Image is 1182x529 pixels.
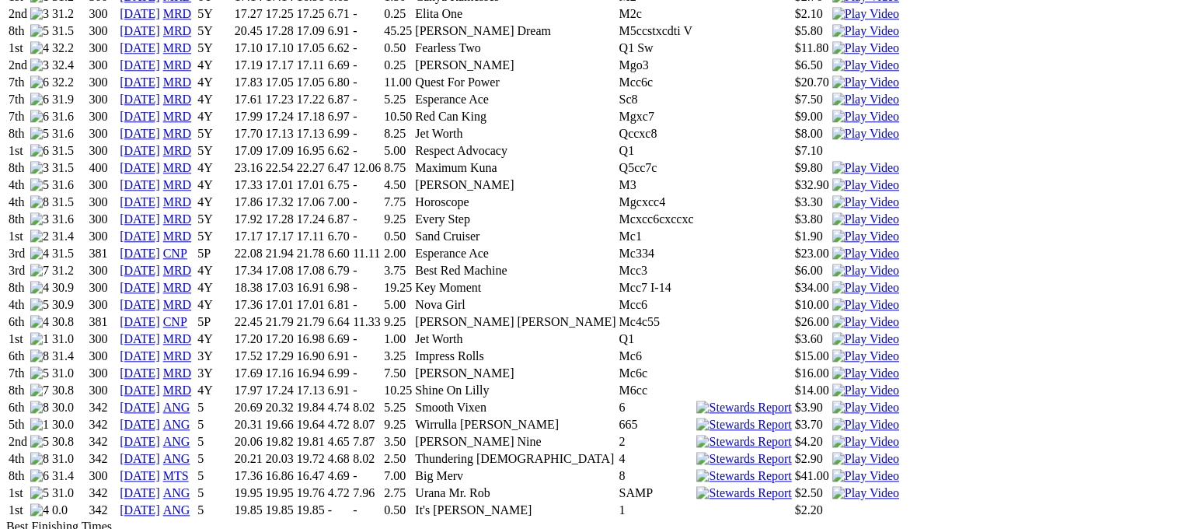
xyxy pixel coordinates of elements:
img: Play Video [832,24,899,38]
a: View replay [832,315,899,328]
td: 16.95 [296,143,326,159]
td: 300 [89,40,118,56]
td: 6.87 [327,92,350,107]
td: 17.05 [296,75,326,90]
a: [DATE] [120,332,160,345]
a: [DATE] [120,435,160,448]
td: 31.5 [51,160,87,176]
a: MRD [163,127,191,140]
a: MRD [163,41,191,54]
td: - [352,6,382,22]
img: Play Video [832,161,899,175]
td: $6.50 [794,58,830,73]
td: 0.25 [383,6,413,22]
td: 17.70 [234,126,263,142]
a: MRD [163,110,191,123]
img: Play Video [832,332,899,346]
a: [DATE] [120,469,160,482]
td: 17.09 [265,143,295,159]
td: 6.91 [327,23,350,39]
a: [DATE] [120,144,160,157]
td: 300 [89,92,118,107]
td: 17.19 [234,58,263,73]
img: 5 [30,178,49,192]
a: [DATE] [120,281,160,294]
td: 23.16 [234,160,263,176]
td: 22.27 [296,160,326,176]
img: 5 [30,435,49,449]
a: [DATE] [120,161,160,174]
td: Q1 [618,143,694,159]
a: View replay [832,384,899,397]
td: $9.80 [794,160,830,176]
td: - [352,126,382,142]
a: View replay [832,127,899,140]
img: Stewards Report [696,469,791,483]
a: View replay [832,24,899,37]
a: View replay [832,469,899,482]
a: ANG [163,486,190,499]
td: - [352,58,382,73]
a: [DATE] [120,384,160,397]
td: 1st [8,143,28,159]
a: View replay [832,349,899,363]
td: 6.62 [327,143,350,159]
td: 17.28 [265,23,295,39]
a: [DATE] [120,452,160,465]
a: View replay [832,401,899,414]
img: 8 [30,195,49,209]
td: 4Y [197,92,232,107]
td: 31.5 [51,143,87,159]
td: [PERSON_NAME] [414,58,616,73]
img: Play Video [832,127,899,141]
td: 17.25 [265,6,295,22]
img: 4 [30,247,49,261]
td: 6.71 [327,6,350,22]
td: Quest For Power [414,75,616,90]
a: MRD [163,178,191,191]
a: View replay [832,247,899,260]
img: Stewards Report [696,435,791,449]
img: 4 [30,41,49,55]
td: 5Y [197,6,232,22]
td: 17.11 [296,58,326,73]
img: Play Video [832,281,899,295]
a: View replay [832,41,899,54]
td: - [352,109,382,124]
td: - [352,177,382,193]
td: 8.75 [383,160,413,176]
td: 17.23 [265,92,295,107]
td: 300 [89,75,118,90]
td: 31.6 [51,109,87,124]
img: Play Video [832,366,899,380]
td: $7.10 [794,143,830,159]
td: 5Y [197,23,232,39]
img: Play Video [832,435,899,449]
td: $20.70 [794,75,830,90]
td: 17.83 [234,75,263,90]
td: $8.00 [794,126,830,142]
td: - [352,92,382,107]
img: 6 [30,75,49,89]
img: 3 [30,212,49,226]
a: [DATE] [120,315,160,328]
a: MRD [163,366,191,380]
a: View replay [832,264,899,277]
img: 4 [30,281,49,295]
td: 4Y [197,58,232,73]
td: [PERSON_NAME] [414,177,616,193]
td: 45.25 [383,23,413,39]
td: 6.69 [327,58,350,73]
td: 12.06 [352,160,382,176]
a: [DATE] [120,366,160,380]
img: 3 [30,161,49,175]
td: 300 [89,23,118,39]
td: 17.01 [265,177,295,193]
td: 17.33 [234,177,263,193]
a: View replay [832,435,899,448]
td: 17.17 [265,58,295,73]
td: 32.4 [51,58,87,73]
img: Stewards Report [696,418,791,432]
img: 8 [30,401,49,415]
a: MRD [163,24,191,37]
